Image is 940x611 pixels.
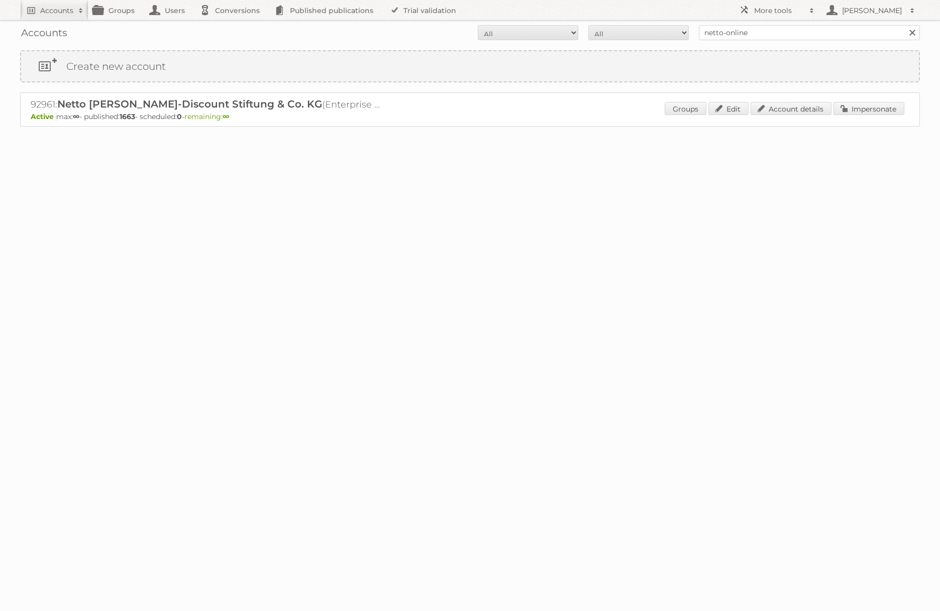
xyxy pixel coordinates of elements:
[40,6,73,16] h2: Accounts
[833,102,904,115] a: Impersonate
[840,6,905,16] h2: [PERSON_NAME]
[73,112,79,121] strong: ∞
[21,51,919,81] a: Create new account
[177,112,182,121] strong: 0
[31,112,909,121] p: max: - published: - scheduled: -
[184,112,229,121] span: remaining:
[31,98,382,111] h2: 92961: (Enterprise ∞)
[754,6,804,16] h2: More tools
[31,112,56,121] span: Active
[751,102,831,115] a: Account details
[120,112,135,121] strong: 1663
[665,102,706,115] a: Groups
[708,102,749,115] a: Edit
[57,98,322,110] span: Netto [PERSON_NAME]-Discount Stiftung & Co. KG
[223,112,229,121] strong: ∞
